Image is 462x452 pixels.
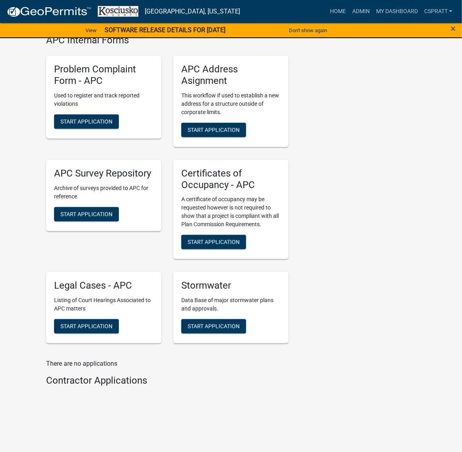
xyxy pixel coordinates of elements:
button: Close [451,24,456,33]
h5: APC Survey Repository [54,168,153,179]
a: Home [327,4,349,19]
button: Start Application [54,207,119,221]
p: This workflow if used to establish a new address for a structure outside of corporate limits. [181,91,281,116]
span: Start Application [60,323,113,330]
h5: Stormwater [181,280,281,291]
span: Start Application [188,126,240,133]
a: cspratt [421,4,456,19]
h5: Certificates of Occupancy - APC [181,168,281,191]
button: Start Application [181,235,246,249]
span: Start Application [60,211,113,217]
h5: Problem Complaint Form - APC [54,64,153,87]
span: Start Application [188,323,240,330]
button: Start Application [54,114,119,129]
p: Archive of surveys provided to APC for reference [54,184,153,201]
a: My Dashboard [373,4,421,19]
a: [GEOGRAPHIC_DATA], [US_STATE] [145,5,240,18]
p: There are no applications [46,359,289,369]
button: Start Application [181,123,246,137]
p: Data Base of major stormwater plans and approvals. [181,296,281,313]
p: A certificate of occupancy may be requested however is not required to show that a project is com... [181,195,281,229]
h4: APC Internal Forms [46,35,289,46]
button: Don't show again [286,24,330,37]
strong: SOFTWARE RELEASE DETAILS FOR [DATE] [105,26,225,34]
img: Kosciusko County, Indiana [98,6,138,17]
p: Listing of Court Hearings Associated to APC matters [54,296,153,313]
h5: APC Address Asignment [181,64,281,87]
span: Start Application [188,239,240,245]
a: Admin [349,4,373,19]
h5: Legal Cases - APC [54,280,153,291]
a: View [82,24,100,37]
p: Used to register and track reported violations [54,91,153,108]
span: Start Application [60,118,113,124]
button: Start Application [181,319,246,334]
h4: Contractor Applications [46,375,289,387]
span: × [451,23,456,34]
wm-workflow-list-section: Contractor Applications [46,375,289,390]
button: Start Application [54,319,119,334]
